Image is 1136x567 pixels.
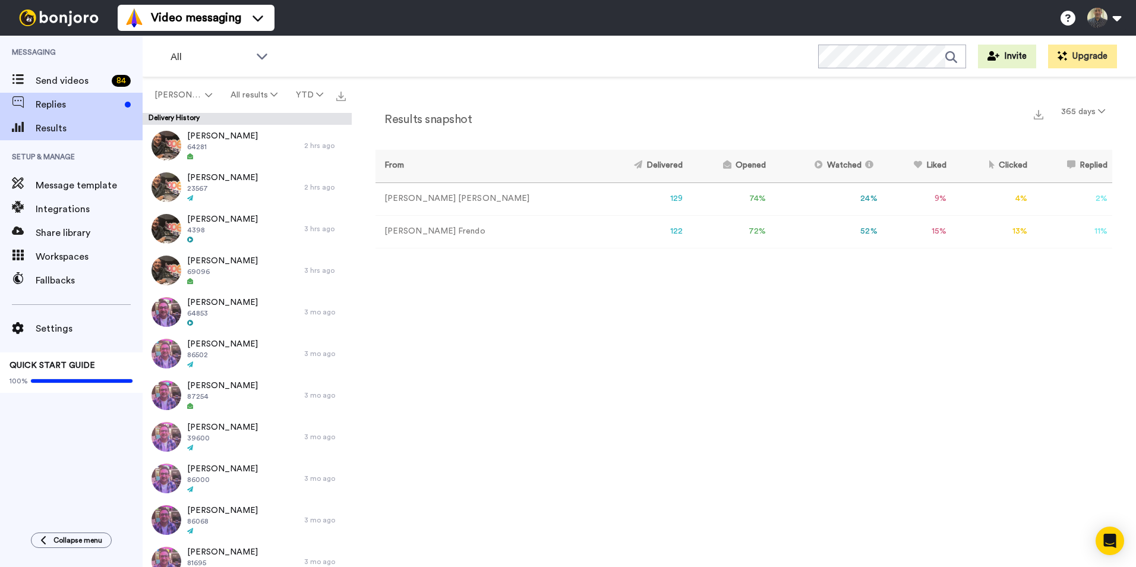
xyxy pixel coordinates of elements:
[375,113,472,126] h2: Results snapshot
[154,89,203,101] span: [PERSON_NAME]
[152,422,181,452] img: 65a57acf-a342-4326-918b-11cf11805d55-thumb.jpg
[36,273,143,288] span: Fallbacks
[1032,215,1112,248] td: 11 %
[152,214,181,244] img: bc731e89-95f7-4765-a576-db252f902518-thumb.jpg
[143,113,352,125] div: Delivery History
[187,297,258,308] span: [PERSON_NAME]
[304,307,346,317] div: 3 mo ago
[152,256,181,285] img: b7e53007-c27d-4f30-bc0f-4853b338c270-thumb.jpg
[152,464,181,493] img: b475710d-449e-4ebe-bc35-99edc9c56ec3-thumb.jpg
[187,421,258,433] span: [PERSON_NAME]
[36,97,120,112] span: Replies
[143,250,352,291] a: [PERSON_NAME]690963 hrs ago
[882,182,952,215] td: 9 %
[1034,110,1043,119] img: export.svg
[187,516,258,526] span: 86068
[10,361,95,370] span: QUICK START GUIDE
[187,350,258,360] span: 86502
[36,202,143,216] span: Integrations
[36,250,143,264] span: Workspaces
[951,150,1032,182] th: Clicked
[375,150,596,182] th: From
[36,74,107,88] span: Send videos
[143,333,352,374] a: [PERSON_NAME]865023 mo ago
[687,182,771,215] td: 74 %
[882,150,952,182] th: Liked
[112,75,131,87] div: 84
[187,475,258,484] span: 86000
[1054,101,1112,122] button: 365 days
[187,505,258,516] span: [PERSON_NAME]
[187,308,258,318] span: 64853
[187,184,258,193] span: 23567
[375,182,596,215] td: [PERSON_NAME] [PERSON_NAME]
[687,215,771,248] td: 72 %
[187,380,258,392] span: [PERSON_NAME]
[187,225,258,235] span: 4398
[36,121,143,136] span: Results
[187,267,258,276] span: 69096
[152,339,181,368] img: 3e42d0bf-1e59-4b0d-8046-9ac72df6bbe5-thumb.jpg
[145,84,221,106] button: [PERSON_NAME]
[10,376,28,386] span: 100%
[304,557,346,566] div: 3 mo ago
[143,499,352,541] a: [PERSON_NAME]860683 mo ago
[31,533,112,548] button: Collapse menu
[304,266,346,275] div: 3 hrs ago
[687,150,771,182] th: Opened
[978,45,1036,68] button: Invite
[187,463,258,475] span: [PERSON_NAME]
[221,84,286,106] button: All results
[304,349,346,358] div: 3 mo ago
[304,182,346,192] div: 2 hrs ago
[1030,105,1047,122] button: Export a summary of each team member’s results that match this filter now.
[596,215,687,248] td: 122
[143,166,352,208] a: [PERSON_NAME]235672 hrs ago
[882,215,952,248] td: 15 %
[36,178,143,193] span: Message template
[951,182,1032,215] td: 4 %
[187,130,258,142] span: [PERSON_NAME]
[143,291,352,333] a: [PERSON_NAME]648533 mo ago
[143,416,352,458] a: [PERSON_NAME]396003 mo ago
[152,505,181,535] img: 9bebdfc8-295d-4eac-91b7-d7e41ae5c386-thumb.jpg
[187,433,258,443] span: 39600
[36,226,143,240] span: Share library
[771,215,882,248] td: 52 %
[187,338,258,350] span: [PERSON_NAME]
[152,380,181,410] img: 75473c43-d117-4fab-b04c-53f3c186dd38-thumb.jpg
[951,215,1032,248] td: 13 %
[304,141,346,150] div: 2 hrs ago
[375,215,596,248] td: [PERSON_NAME] Frendo
[304,474,346,483] div: 3 mo ago
[304,224,346,234] div: 3 hrs ago
[1032,150,1112,182] th: Replied
[596,182,687,215] td: 129
[336,92,346,101] img: export.svg
[143,125,352,166] a: [PERSON_NAME]642812 hrs ago
[143,458,352,499] a: [PERSON_NAME]860003 mo ago
[36,322,143,336] span: Settings
[151,10,241,26] span: Video messaging
[187,172,258,184] span: [PERSON_NAME]
[143,208,352,250] a: [PERSON_NAME]43983 hrs ago
[171,50,250,64] span: All
[304,390,346,400] div: 3 mo ago
[152,131,181,160] img: 5e6210e1-752b-462d-acc2-9cba81d45aae-thumb.jpg
[187,255,258,267] span: [PERSON_NAME]
[1048,45,1117,68] button: Upgrade
[771,150,882,182] th: Watched
[14,10,103,26] img: bj-logo-header-white.svg
[187,392,258,401] span: 87254
[53,535,102,545] span: Collapse menu
[304,515,346,525] div: 3 mo ago
[143,374,352,416] a: [PERSON_NAME]872543 mo ago
[125,8,144,27] img: vm-color.svg
[771,182,882,215] td: 24 %
[287,84,333,106] button: YTD
[152,172,181,202] img: a81e5e09-2f61-4c7c-900f-19b5abb98511-thumb.jpg
[1032,182,1112,215] td: 2 %
[596,150,687,182] th: Delivered
[152,297,181,327] img: d44139b0-5c7c-4eac-96b0-ca34e33333bc-thumb.jpg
